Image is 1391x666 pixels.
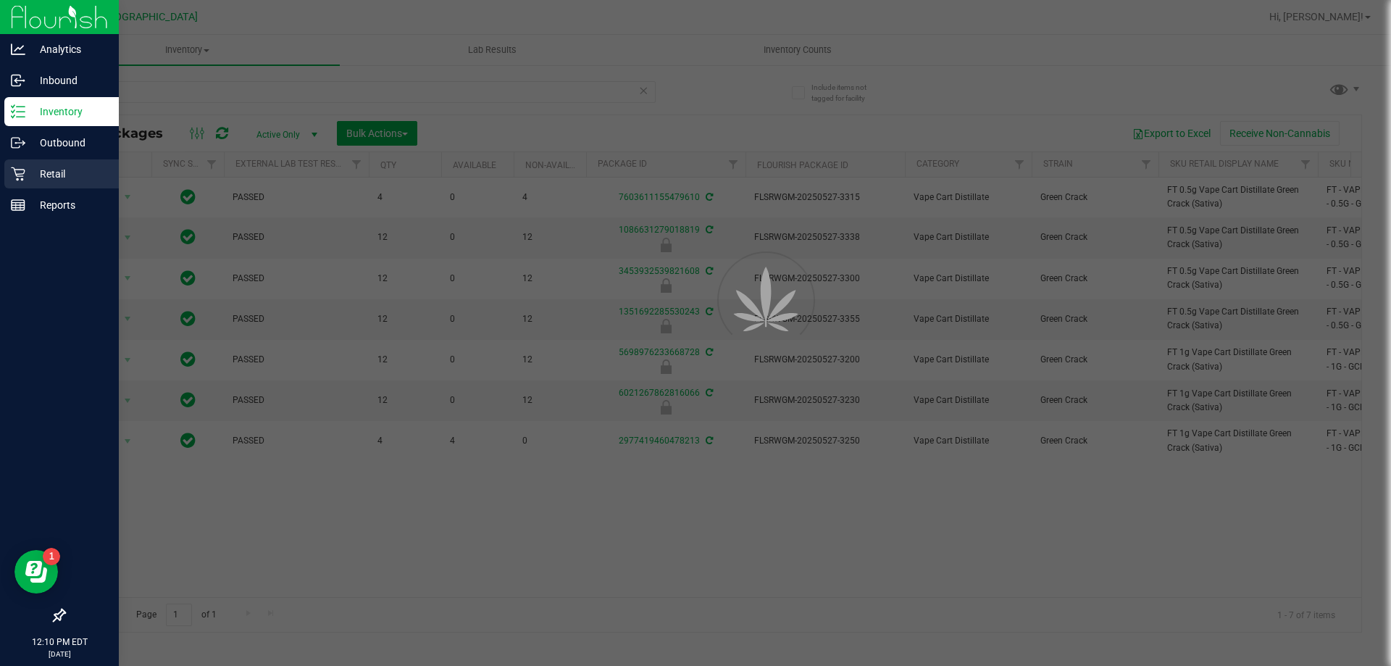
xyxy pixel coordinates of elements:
[14,550,58,594] iframe: Resource center
[25,103,112,120] p: Inventory
[25,196,112,214] p: Reports
[25,134,112,151] p: Outbound
[11,104,25,119] inline-svg: Inventory
[25,41,112,58] p: Analytics
[7,636,112,649] p: 12:10 PM EDT
[43,548,60,565] iframe: Resource center unread badge
[11,42,25,57] inline-svg: Analytics
[25,165,112,183] p: Retail
[11,167,25,181] inline-svg: Retail
[11,73,25,88] inline-svg: Inbound
[25,72,112,89] p: Inbound
[11,136,25,150] inline-svg: Outbound
[11,198,25,212] inline-svg: Reports
[7,649,112,659] p: [DATE]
